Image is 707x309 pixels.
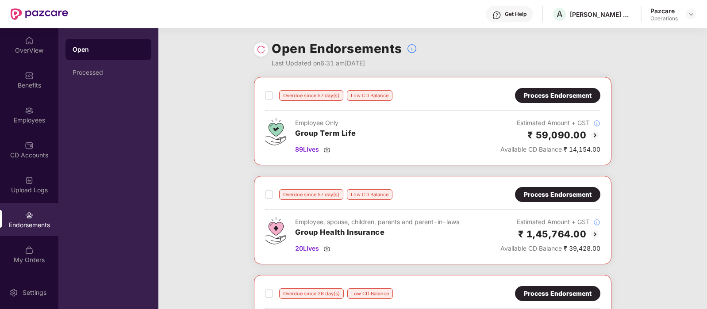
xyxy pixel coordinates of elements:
[272,58,417,68] div: Last Updated on 6:31 am[DATE]
[295,217,459,227] div: Employee, spouse, children, parents and parent-in-laws
[295,244,319,253] span: 20 Lives
[500,145,562,153] span: Available CD Balance
[500,244,600,253] div: ₹ 39,428.00
[500,244,562,252] span: Available CD Balance
[593,120,600,127] img: svg+xml;base64,PHN2ZyBpZD0iSW5mb18tXzMyeDMyIiBkYXRhLW5hbWU9IkluZm8gLSAzMngzMiIgeG1sbnM9Imh0dHA6Ly...
[279,288,344,299] div: Overdue since 26 day(s)
[500,145,600,154] div: ₹ 14,154.00
[323,146,330,153] img: svg+xml;base64,PHN2ZyBpZD0iRG93bmxvYWQtMzJ4MzIiIHhtbG5zPSJodHRwOi8vd3d3LnczLm9yZy8yMDAwL3N2ZyIgd2...
[500,217,600,227] div: Estimated Amount + GST
[650,15,678,22] div: Operations
[518,227,587,241] h2: ₹ 1,45,764.00
[505,11,526,18] div: Get Help
[265,217,286,244] img: svg+xml;base64,PHN2ZyB4bWxucz0iaHR0cDovL3d3dy53My5vcmcvMjAwMC9zdmciIHdpZHRoPSI0Ny43MTQiIGhlaWdodD...
[407,43,417,54] img: svg+xml;base64,PHN2ZyBpZD0iSW5mb18tXzMyeDMyIiBkYXRhLW5hbWU9IkluZm8gLSAzMngzMiIgeG1sbnM9Imh0dHA6Ly...
[25,141,34,150] img: svg+xml;base64,PHN2ZyBpZD0iQ0RfQWNjb3VudHMiIGRhdGEtbmFtZT0iQ0QgQWNjb3VudHMiIHhtbG5zPSJodHRwOi8vd3...
[650,7,678,15] div: Pazcare
[25,211,34,220] img: svg+xml;base64,PHN2ZyBpZD0iRW5kb3JzZW1lbnRzIiB4bWxucz0iaHR0cDovL3d3dy53My5vcmcvMjAwMC9zdmciIHdpZH...
[323,245,330,252] img: svg+xml;base64,PHN2ZyBpZD0iRG93bmxvYWQtMzJ4MzIiIHhtbG5zPSJodHRwOi8vd3d3LnczLm9yZy8yMDAwL3N2ZyIgd2...
[347,288,393,299] div: Low CD Balance
[593,219,600,226] img: svg+xml;base64,PHN2ZyBpZD0iSW5mb18tXzMyeDMyIiBkYXRhLW5hbWU9IkluZm8gLSAzMngzMiIgeG1sbnM9Imh0dHA6Ly...
[524,190,592,199] div: Process Endorsement
[272,39,402,58] h1: Open Endorsements
[527,128,587,142] h2: ₹ 59,090.00
[295,145,319,154] span: 89 Lives
[347,189,392,200] div: Low CD Balance
[11,8,68,20] img: New Pazcare Logo
[25,71,34,80] img: svg+xml;base64,PHN2ZyBpZD0iQmVuZWZpdHMiIHhtbG5zPSJodHRwOi8vd3d3LnczLm9yZy8yMDAwL3N2ZyIgd2lkdGg9Ij...
[25,106,34,115] img: svg+xml;base64,PHN2ZyBpZD0iRW1wbG95ZWVzIiB4bWxucz0iaHR0cDovL3d3dy53My5vcmcvMjAwMC9zdmciIHdpZHRoPS...
[295,118,356,128] div: Employee Only
[279,90,343,101] div: Overdue since 57 day(s)
[279,189,343,200] div: Overdue since 57 day(s)
[688,11,695,18] img: svg+xml;base64,PHN2ZyBpZD0iRHJvcGRvd24tMzJ4MzIiIHhtbG5zPSJodHRwOi8vd3d3LnczLm9yZy8yMDAwL3N2ZyIgd2...
[25,36,34,45] img: svg+xml;base64,PHN2ZyBpZD0iSG9tZSIgeG1sbnM9Imh0dHA6Ly93d3cudzMub3JnLzIwMDAvc3ZnIiB3aWR0aD0iMjAiIG...
[500,118,600,128] div: Estimated Amount + GST
[265,118,286,145] img: svg+xml;base64,PHN2ZyB4bWxucz0iaHR0cDovL3d3dy53My5vcmcvMjAwMC9zdmciIHdpZHRoPSI0Ny43MTQiIGhlaWdodD...
[73,45,144,54] div: Open
[295,227,459,238] h3: Group Health Insurance
[9,288,18,297] img: svg+xml;base64,PHN2ZyBpZD0iU2V0dGluZy0yMHgyMCIgeG1sbnM9Imh0dHA6Ly93d3cudzMub3JnLzIwMDAvc3ZnIiB3aW...
[492,11,501,19] img: svg+xml;base64,PHN2ZyBpZD0iSGVscC0zMngzMiIgeG1sbnM9Imh0dHA6Ly93d3cudzMub3JnLzIwMDAvc3ZnIiB3aWR0aD...
[557,9,563,19] span: A
[257,45,265,54] img: svg+xml;base64,PHN2ZyBpZD0iUmVsb2FkLTMyeDMyIiB4bWxucz0iaHR0cDovL3d3dy53My5vcmcvMjAwMC9zdmciIHdpZH...
[347,90,392,101] div: Low CD Balance
[524,91,592,100] div: Process Endorsement
[20,288,49,297] div: Settings
[590,130,600,141] img: svg+xml;base64,PHN2ZyBpZD0iQmFjay0yMHgyMCIgeG1sbnM9Imh0dHA6Ly93d3cudzMub3JnLzIwMDAvc3ZnIiB3aWR0aD...
[570,10,632,19] div: [PERSON_NAME] STERILE SOLUTIONS PRIVATE LIMITED
[25,176,34,185] img: svg+xml;base64,PHN2ZyBpZD0iVXBsb2FkX0xvZ3MiIGRhdGEtbmFtZT0iVXBsb2FkIExvZ3MiIHhtbG5zPSJodHRwOi8vd3...
[25,246,34,255] img: svg+xml;base64,PHN2ZyBpZD0iTXlfT3JkZXJzIiBkYXRhLW5hbWU9Ik15IE9yZGVycyIgeG1sbnM9Imh0dHA6Ly93d3cudz...
[590,229,600,240] img: svg+xml;base64,PHN2ZyBpZD0iQmFjay0yMHgyMCIgeG1sbnM9Imh0dHA6Ly93d3cudzMub3JnLzIwMDAvc3ZnIiB3aWR0aD...
[295,128,356,139] h3: Group Term Life
[524,289,592,298] div: Process Endorsement
[73,69,144,76] div: Processed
